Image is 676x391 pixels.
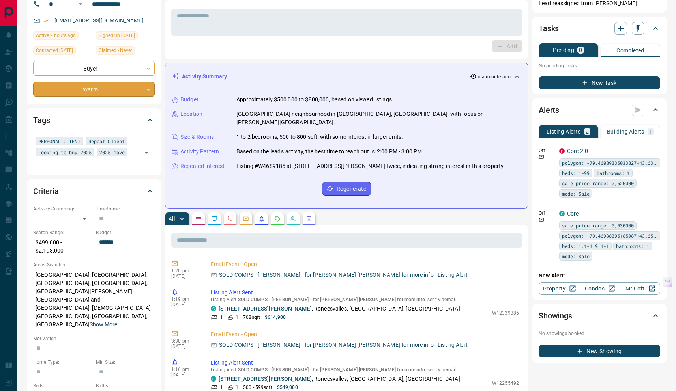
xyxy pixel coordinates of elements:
[478,73,511,80] p: < a minute ago
[219,341,468,349] p: SOLD COMPS - [PERSON_NAME] - for [PERSON_NAME] [PERSON_NAME] for more info - Listing Alert
[211,359,519,367] p: Listing Alert Sent
[38,137,81,145] span: PERSONAL CLIENT
[180,133,214,141] p: Size & Rooms
[211,216,217,222] svg: Lead Browsing Activity
[171,302,199,307] p: [DATE]
[562,232,657,240] span: polygon: -79.46938395185987+43.65223237327659,-79.48105692549268+43.65993255038231,-79.4470679728...
[88,137,125,145] span: Repeat Client
[539,330,660,337] p: No showings booked
[277,384,298,391] p: $549,000
[539,60,660,72] p: No pending tasks
[539,104,559,116] h2: Alerts
[306,216,312,222] svg: Agent Actions
[33,61,155,76] div: Buyer
[597,169,630,177] span: bathrooms: 1
[33,236,92,257] p: $499,000 - $2,198,000
[96,359,155,366] p: Min Size:
[96,382,155,389] p: Baths:
[33,359,92,366] p: Home Type:
[562,169,590,177] span: beds: 1-99
[211,306,216,311] div: condos.ca
[33,335,155,342] p: Motivation:
[539,147,554,154] p: Off
[236,110,522,127] p: [GEOGRAPHIC_DATA] neighbourhood in [GEOGRAPHIC_DATA], [GEOGRAPHIC_DATA], with focus on [PERSON_NA...
[169,216,175,222] p: All
[236,162,505,170] p: Listing #W4689185 at [STREET_ADDRESS][PERSON_NAME] twice, indicating strong interest in this prop...
[33,229,92,236] p: Search Range:
[553,47,574,53] p: Pending
[141,147,152,158] button: Open
[180,162,225,170] p: Repeated Interest
[547,129,581,134] p: Listing Alerts
[562,190,590,197] span: mode: Sale
[562,179,634,187] span: sale price range: 0,520000
[219,375,460,383] p: , Roncesvalles, [GEOGRAPHIC_DATA], [GEOGRAPHIC_DATA]
[579,282,620,295] a: Condos
[220,384,223,391] p: 1
[236,95,393,104] p: Approximately $500,000 to $900,000, based on viewed listings.
[219,376,312,382] a: [STREET_ADDRESS][PERSON_NAME]
[562,222,634,229] span: sale price range: 0,530000
[539,22,559,35] h2: Tasks
[219,305,460,313] p: , Roncesvalles, [GEOGRAPHIC_DATA], [GEOGRAPHIC_DATA]
[171,268,199,274] p: 1:20 pm
[33,82,155,97] div: Warm
[99,32,135,39] span: Signed up [DATE]
[211,330,519,339] p: Email Event - Open
[539,76,660,89] button: New Task
[539,154,544,160] svg: Email
[559,148,565,154] div: property.ca
[99,47,132,54] span: Claimed - Never
[227,216,233,222] svg: Calls
[36,47,73,54] span: Contacted [DATE]
[180,110,202,118] p: Location
[33,261,155,268] p: Areas Searched:
[274,216,281,222] svg: Requests
[539,272,660,280] p: New Alert:
[96,229,155,236] p: Budget:
[243,384,272,391] p: 500 - 599 sqft
[258,216,265,222] svg: Listing Alerts
[211,367,519,372] p: Listing Alert : - sent via email
[236,384,238,391] p: 1
[238,367,425,372] span: SOLD COMPS - [PERSON_NAME] - for [PERSON_NAME] [PERSON_NAME] for more info
[562,252,590,260] span: mode: Sale
[559,211,565,216] div: condos.ca
[322,182,371,195] button: Regenerate
[33,182,155,201] div: Criteria
[211,297,519,302] p: Listing Alert : - sent via email
[236,314,238,321] p: 1
[43,18,49,24] svg: Email Verified
[492,380,519,387] p: W12255492
[579,47,582,53] p: 0
[219,271,468,279] p: SOLD COMPS - [PERSON_NAME] - for [PERSON_NAME] [PERSON_NAME] for more info - Listing Alert
[616,242,649,250] span: bathrooms: 1
[236,147,422,156] p: Based on the lead's activity, the best time to reach out is: 2:00 PM - 3:00 PM
[649,129,652,134] p: 1
[171,367,199,372] p: 1:16 pm
[96,205,155,212] p: Timeframe:
[238,297,425,302] span: SOLD COMPS - [PERSON_NAME] - for [PERSON_NAME] [PERSON_NAME] for more info
[171,338,199,344] p: 3:30 pm
[539,345,660,357] button: New Showing
[219,305,312,312] a: [STREET_ADDRESS][PERSON_NAME]
[539,309,572,322] h2: Showings
[38,148,92,156] span: Looking to buy 2025
[211,376,216,382] div: condos.ca
[90,320,117,329] button: Show More
[171,344,199,349] p: [DATE]
[96,31,155,42] div: Thu Aug 18 2016
[171,274,199,279] p: [DATE]
[180,147,219,156] p: Activity Pattern
[33,114,50,127] h2: Tags
[607,129,644,134] p: Building Alerts
[211,289,519,297] p: Listing Alert Sent
[620,282,660,295] a: Mr.Loft
[33,111,155,130] div: Tags
[562,242,609,250] span: beds: 1.1-1.9,1-1
[539,217,544,222] svg: Email
[539,19,660,38] div: Tasks
[33,205,92,212] p: Actively Searching:
[539,282,579,295] a: Property
[492,309,519,317] p: W12339386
